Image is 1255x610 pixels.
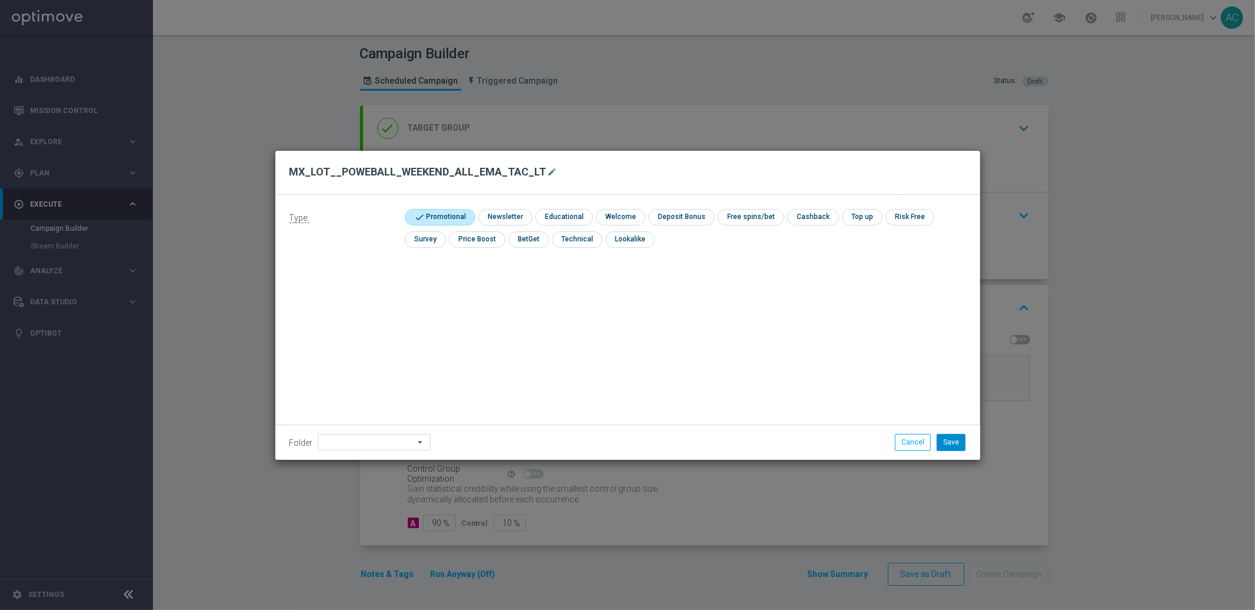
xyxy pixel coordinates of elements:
i: arrow_drop_down [415,435,427,450]
span: Type: [289,213,309,223]
i: mode_edit [548,167,557,177]
button: mode_edit [547,165,561,179]
h2: MX_LOT__POWEBALL_WEEKEND_ALL_EMA_TAC_LT [289,165,547,179]
button: Save [937,434,966,450]
button: Cancel [895,434,931,450]
label: Folder [289,438,313,448]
